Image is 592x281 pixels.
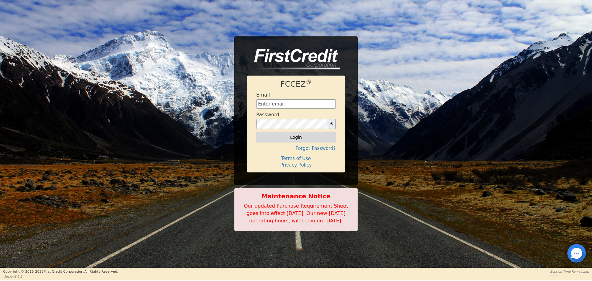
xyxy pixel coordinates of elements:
h4: Password [256,112,279,118]
span: Our updated Purchase Requirement Sheet goes into effect [DATE]. Our new [DATE] operating hours, w... [244,203,348,224]
sup: ® [306,79,312,85]
p: Session Time Remaining: [550,269,589,274]
b: Maintenance Notice [238,192,354,201]
img: logo-CMu_cnol.png [247,49,340,69]
button: Login [256,132,336,143]
input: password [256,119,328,129]
p: 0:00 [550,274,589,279]
input: Enter email [256,99,336,109]
p: Version 3.2.2 [3,274,118,279]
h1: FCCEZ [256,80,336,89]
h4: Email [256,92,270,98]
span: All Rights Reserved. [84,270,118,274]
h4: Terms of Use [256,156,336,161]
h4: Privacy Policy [256,162,336,168]
h4: Forgot Password? [256,146,336,151]
p: Copyright © 2015- 2025 First Credit Corporation. [3,269,118,275]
